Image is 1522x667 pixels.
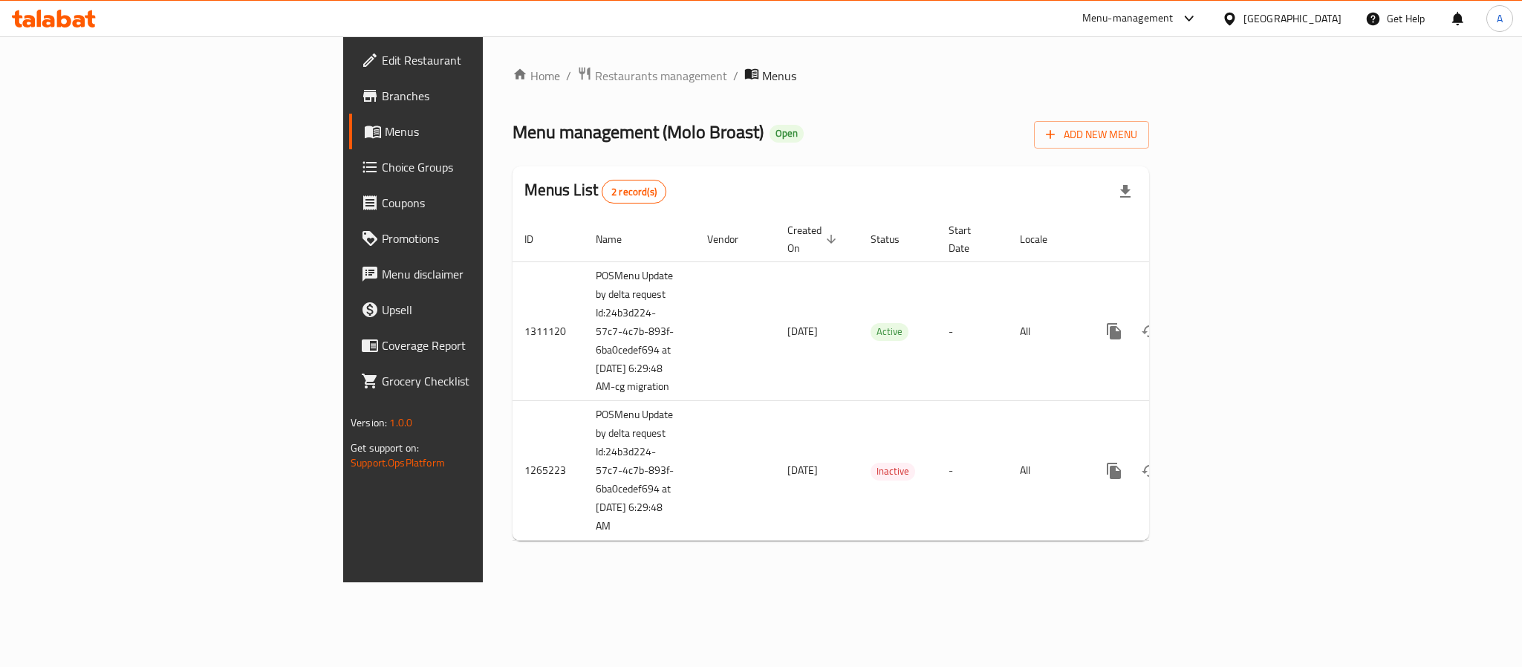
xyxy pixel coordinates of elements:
[602,180,666,204] div: Total records count
[937,401,1008,541] td: -
[577,66,727,85] a: Restaurants management
[1082,10,1174,27] div: Menu-management
[382,372,585,390] span: Grocery Checklist
[513,115,764,149] span: Menu management ( Molo Broast )
[584,401,695,541] td: POSMenu Update by delta request Id:24b3d224-57c7-4c7b-893f-6ba0cedef694 at [DATE] 6:29:48 AM
[351,453,445,472] a: Support.OpsPlatform
[1008,401,1084,541] td: All
[382,51,585,69] span: Edit Restaurant
[871,463,915,480] span: Inactive
[351,438,419,458] span: Get support on:
[382,158,585,176] span: Choice Groups
[351,413,387,432] span: Version:
[1108,174,1143,209] div: Export file
[1132,313,1168,349] button: Change Status
[382,230,585,247] span: Promotions
[584,261,695,401] td: POSMenu Update by delta request Id:24b3d224-57c7-4c7b-893f-6ba0cedef694 at [DATE] 6:29:48 AM-cg m...
[937,261,1008,401] td: -
[762,67,796,85] span: Menus
[1020,230,1067,248] span: Locale
[389,413,412,432] span: 1.0.0
[1243,10,1341,27] div: [GEOGRAPHIC_DATA]
[787,461,818,480] span: [DATE]
[787,221,841,257] span: Created On
[871,323,908,340] span: Active
[349,42,597,78] a: Edit Restaurant
[349,185,597,221] a: Coupons
[596,230,641,248] span: Name
[349,78,597,114] a: Branches
[349,149,597,185] a: Choice Groups
[871,230,919,248] span: Status
[349,328,597,363] a: Coverage Report
[1132,453,1168,489] button: Change Status
[733,67,738,85] li: /
[382,194,585,212] span: Coupons
[1046,126,1137,144] span: Add New Menu
[513,217,1251,541] table: enhanced table
[524,179,666,204] h2: Menus List
[349,292,597,328] a: Upsell
[1497,10,1503,27] span: A
[513,66,1149,85] nav: breadcrumb
[602,185,666,199] span: 2 record(s)
[949,221,990,257] span: Start Date
[382,87,585,105] span: Branches
[349,221,597,256] a: Promotions
[349,114,597,149] a: Menus
[1096,453,1132,489] button: more
[595,67,727,85] span: Restaurants management
[382,336,585,354] span: Coverage Report
[770,127,804,140] span: Open
[707,230,758,248] span: Vendor
[524,230,553,248] span: ID
[787,322,818,341] span: [DATE]
[1034,121,1149,149] button: Add New Menu
[770,125,804,143] div: Open
[871,323,908,341] div: Active
[385,123,585,140] span: Menus
[1096,313,1132,349] button: more
[349,256,597,292] a: Menu disclaimer
[382,265,585,283] span: Menu disclaimer
[349,363,597,399] a: Grocery Checklist
[382,301,585,319] span: Upsell
[1008,261,1084,401] td: All
[1084,217,1251,262] th: Actions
